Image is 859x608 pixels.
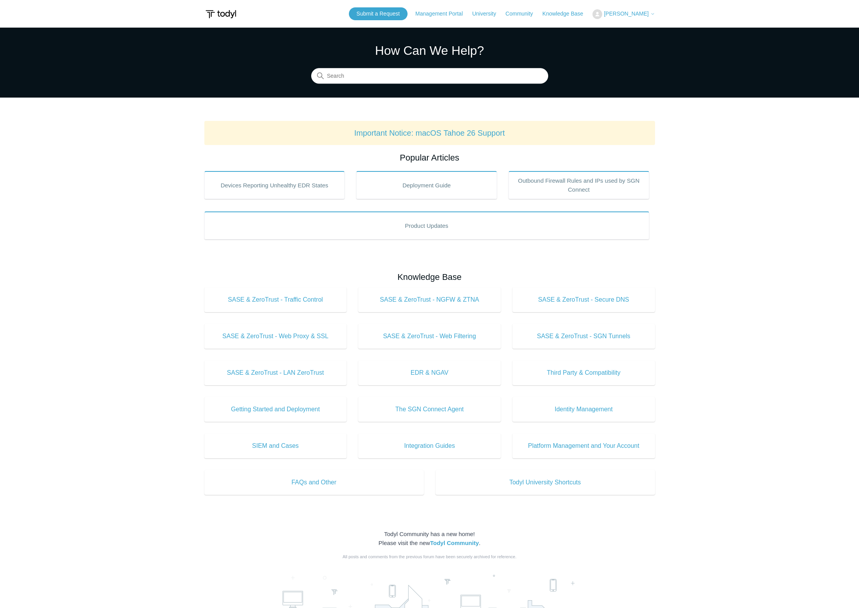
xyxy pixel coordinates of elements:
a: Management Portal [415,10,470,18]
a: Todyl University Shortcuts [436,470,655,495]
a: Getting Started and Deployment [204,397,347,422]
h2: Knowledge Base [204,271,655,283]
a: The SGN Connect Agent [358,397,501,422]
span: [PERSON_NAME] [604,10,648,17]
a: SASE & ZeroTrust - Secure DNS [512,287,655,312]
span: Platform Management and Your Account [524,441,643,451]
div: All posts and comments from the previous forum have been securely archived for reference. [204,554,655,560]
span: SASE & ZeroTrust - SGN Tunnels [524,332,643,341]
a: SIEM and Cases [204,433,347,458]
a: SASE & ZeroTrust - Traffic Control [204,287,347,312]
a: Product Updates [204,211,649,239]
span: Getting Started and Deployment [216,405,335,414]
span: SASE & ZeroTrust - NGFW & ZTNA [370,295,489,304]
a: Third Party & Compatibility [512,360,655,385]
a: SASE & ZeroTrust - LAN ZeroTrust [204,360,347,385]
span: Todyl University Shortcuts [447,478,643,487]
a: Integration Guides [358,433,501,458]
span: Third Party & Compatibility [524,368,643,377]
h2: Popular Articles [204,151,655,164]
img: Todyl Support Center Help Center home page [204,7,237,21]
a: Outbound Firewall Rules and IPs used by SGN Connect [509,171,649,199]
span: Identity Management [524,405,643,414]
span: EDR & NGAV [370,368,489,377]
button: [PERSON_NAME] [592,9,655,19]
span: FAQs and Other [216,478,412,487]
span: SIEM and Cases [216,441,335,451]
a: Platform Management and Your Account [512,433,655,458]
a: Deployment Guide [356,171,497,199]
a: SASE & ZeroTrust - Web Proxy & SSL [204,324,347,349]
span: SASE & ZeroTrust - Web Proxy & SSL [216,332,335,341]
a: Knowledge Base [542,10,591,18]
div: Todyl Community has a new home! Please visit the new . [204,530,655,547]
a: EDR & NGAV [358,360,501,385]
span: Integration Guides [370,441,489,451]
input: Search [311,68,548,84]
span: The SGN Connect Agent [370,405,489,414]
a: Devices Reporting Unhealthy EDR States [204,171,345,199]
a: FAQs and Other [204,470,424,495]
span: SASE & ZeroTrust - LAN ZeroTrust [216,368,335,377]
a: SASE & ZeroTrust - NGFW & ZTNA [358,287,501,312]
span: SASE & ZeroTrust - Web Filtering [370,332,489,341]
a: Submit a Request [349,7,408,20]
a: SASE & ZeroTrust - SGN Tunnels [512,324,655,349]
span: SASE & ZeroTrust - Traffic Control [216,295,335,304]
a: Community [505,10,541,18]
a: University [472,10,504,18]
h1: How Can We Help? [311,41,548,60]
a: Todyl Community [430,540,479,546]
a: Important Notice: macOS Tahoe 26 Support [354,129,505,137]
span: SASE & ZeroTrust - Secure DNS [524,295,643,304]
a: SASE & ZeroTrust - Web Filtering [358,324,501,349]
a: Identity Management [512,397,655,422]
